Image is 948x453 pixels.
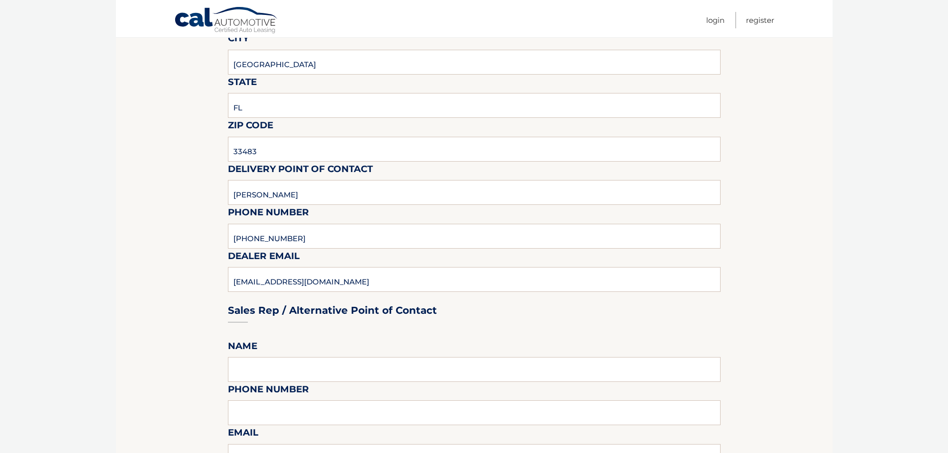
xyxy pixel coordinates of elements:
[746,12,774,28] a: Register
[174,6,279,35] a: Cal Automotive
[228,205,309,223] label: Phone Number
[228,249,300,267] label: Dealer Email
[228,118,273,136] label: Zip Code
[228,304,437,317] h3: Sales Rep / Alternative Point of Contact
[228,162,373,180] label: Delivery Point of Contact
[228,339,257,357] label: Name
[228,425,258,444] label: Email
[228,75,257,93] label: State
[228,382,309,400] label: Phone Number
[228,31,249,49] label: City
[706,12,725,28] a: Login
